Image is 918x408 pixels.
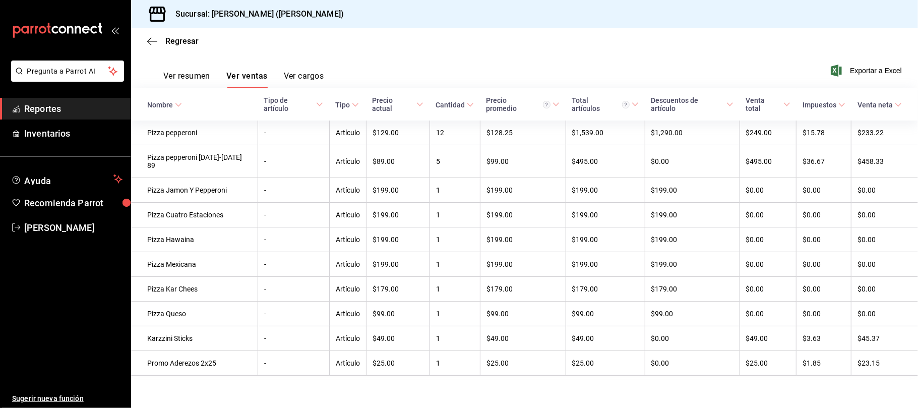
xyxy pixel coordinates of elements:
[147,101,182,109] span: Nombre
[851,302,918,326] td: $0.00
[566,277,645,302] td: $179.00
[797,302,851,326] td: $0.00
[366,326,430,351] td: $49.00
[858,101,902,109] span: Venta neta
[131,326,258,351] td: Karzzini Sticks
[329,145,366,178] td: Artículo
[226,71,268,88] button: Ver ventas
[851,178,918,203] td: $0.00
[797,227,851,252] td: $0.00
[803,101,836,109] div: Impuestos
[24,102,123,115] span: Reportes
[740,203,797,227] td: $0.00
[366,121,430,145] td: $129.00
[566,351,645,376] td: $25.00
[372,96,423,112] span: Precio actual
[858,101,893,109] div: Venta neta
[163,71,210,88] button: Ver resumen
[131,203,258,227] td: Pizza Cuatro Estaciones
[258,145,329,178] td: -
[366,277,430,302] td: $179.00
[645,145,740,178] td: $0.00
[329,252,366,277] td: Artículo
[851,326,918,351] td: $45.37
[833,65,902,77] span: Exportar a Excel
[329,351,366,376] td: Artículo
[572,96,639,112] span: Total artículos
[797,203,851,227] td: $0.00
[740,178,797,203] td: $0.00
[430,302,480,326] td: 1
[566,203,645,227] td: $199.00
[11,61,124,82] button: Pregunta a Parrot AI
[131,351,258,376] td: Promo Aderezos 2x25
[24,173,109,185] span: Ayuda
[486,96,560,112] span: Precio promedio
[329,227,366,252] td: Artículo
[797,252,851,277] td: $0.00
[645,178,740,203] td: $199.00
[797,121,851,145] td: $15.78
[480,326,566,351] td: $49.00
[851,351,918,376] td: $23.15
[372,96,414,112] div: Precio actual
[851,203,918,227] td: $0.00
[430,252,480,277] td: 1
[851,227,918,252] td: $0.00
[566,145,645,178] td: $495.00
[740,121,797,145] td: $249.00
[740,302,797,326] td: $0.00
[258,351,329,376] td: -
[645,121,740,145] td: $1,290.00
[430,121,480,145] td: 12
[566,227,645,252] td: $199.00
[24,127,123,140] span: Inventarios
[797,277,851,302] td: $0.00
[851,145,918,178] td: $458.33
[7,73,124,84] a: Pregunta a Parrot AI
[430,326,480,351] td: 1
[645,302,740,326] td: $99.00
[366,227,430,252] td: $199.00
[480,227,566,252] td: $199.00
[645,227,740,252] td: $199.00
[329,178,366,203] td: Artículo
[258,326,329,351] td: -
[131,145,258,178] td: Pizza pepperoni [DATE]-[DATE] 89
[797,326,851,351] td: $3.63
[329,277,366,302] td: Artículo
[329,326,366,351] td: Artículo
[803,101,845,109] span: Impuestos
[645,252,740,277] td: $199.00
[480,302,566,326] td: $99.00
[543,101,550,108] svg: Precio promedio = Total artículos / cantidad
[111,26,119,34] button: open_drawer_menu
[480,145,566,178] td: $99.00
[258,252,329,277] td: -
[366,203,430,227] td: $199.00
[740,227,797,252] td: $0.00
[566,302,645,326] td: $99.00
[480,121,566,145] td: $128.25
[329,203,366,227] td: Artículo
[480,203,566,227] td: $199.00
[366,178,430,203] td: $199.00
[566,121,645,145] td: $1,539.00
[430,227,480,252] td: 1
[797,351,851,376] td: $1.85
[430,178,480,203] td: 1
[366,145,430,178] td: $89.00
[746,96,790,112] span: Venta total
[480,178,566,203] td: $199.00
[430,203,480,227] td: 1
[131,178,258,203] td: Pizza Jamon Y Pepperoni
[430,277,480,302] td: 1
[258,302,329,326] td: -
[329,121,366,145] td: Artículo
[335,101,359,109] span: Tipo
[645,351,740,376] td: $0.00
[566,326,645,351] td: $49.00
[651,96,724,112] div: Descuentos de artículo
[797,145,851,178] td: $36.67
[480,252,566,277] td: $199.00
